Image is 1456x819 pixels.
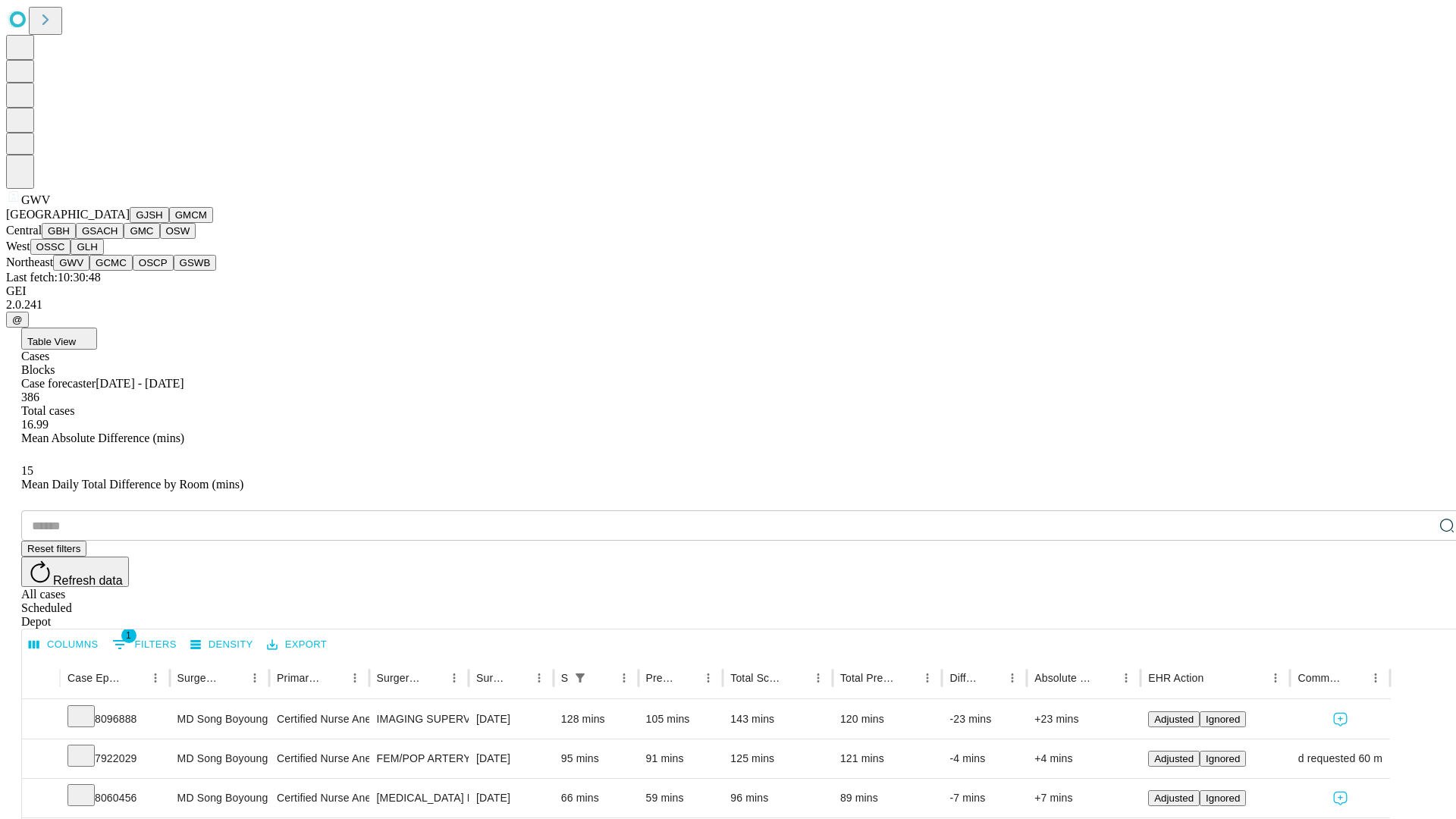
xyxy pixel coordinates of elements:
[6,224,42,237] span: Central
[476,700,546,739] div: [DATE]
[89,255,133,271] button: GCMC
[1365,667,1386,689] button: Menu
[377,739,461,778] div: FEM/POP ARTERY REVASC W/ [MEDICAL_DATA]+[MEDICAL_DATA]
[6,271,101,284] span: Last fetch: 10:30:48
[1289,739,1391,778] span: md requested 60 min
[6,208,130,221] span: [GEOGRAPHIC_DATA]
[1002,667,1023,689] button: Menu
[169,207,213,223] button: GMCM
[377,672,421,684] div: Surgery Name
[21,328,97,350] button: Table View
[30,239,71,255] button: OSSC
[244,667,265,689] button: Menu
[917,667,938,689] button: Menu
[1298,739,1382,778] div: md requested 60 min
[1344,667,1365,689] button: Sort
[561,779,631,817] div: 66 mins
[1154,792,1194,804] span: Adjusted
[6,240,30,253] span: West
[277,700,361,739] div: Certified Nurse Anesthetist
[30,786,52,812] button: Expand
[21,404,74,417] span: Total cases
[1265,667,1286,689] button: Menu
[570,667,591,689] button: Show filters
[1148,672,1203,684] div: EHR Action
[1034,779,1133,817] div: +7 mins
[21,557,129,587] button: Refresh data
[71,239,103,255] button: GLH
[130,207,169,223] button: GJSH
[730,779,825,817] div: 96 mins
[808,667,829,689] button: Menu
[507,667,529,689] button: Sort
[646,779,716,817] div: 59 mins
[676,667,698,689] button: Sort
[96,377,184,390] span: [DATE] - [DATE]
[177,739,262,778] div: MD Song Boyoung Md
[67,700,162,739] div: 8096888
[730,700,825,739] div: 143 mins
[1034,700,1133,739] div: +23 mins
[1154,714,1194,725] span: Adjusted
[1154,753,1194,764] span: Adjusted
[30,707,52,733] button: Expand
[529,667,550,689] button: Menu
[646,672,676,684] div: Predicted In Room Duration
[27,543,80,554] span: Reset filters
[949,700,1019,739] div: -23 mins
[1116,667,1137,689] button: Menu
[223,667,244,689] button: Sort
[6,256,53,268] span: Northeast
[42,223,76,239] button: GBH
[1206,753,1240,764] span: Ignored
[21,193,50,206] span: GWV
[444,667,465,689] button: Menu
[1200,751,1246,767] button: Ignored
[840,700,935,739] div: 120 mins
[53,255,89,271] button: GWV
[277,779,361,817] div: Certified Nurse Anesthetist
[840,779,935,817] div: 89 mins
[949,739,1019,778] div: -4 mins
[124,223,159,239] button: GMC
[67,739,162,778] div: 7922029
[177,700,262,739] div: MD Song Boyoung Md
[1298,672,1341,684] div: Comments
[277,739,361,778] div: Certified Nurse Anesthetist
[949,779,1019,817] div: -7 mins
[21,377,96,390] span: Case forecaster
[21,391,39,403] span: 386
[730,672,785,684] div: Total Scheduled Duration
[67,672,122,684] div: Case Epic Id
[344,667,366,689] button: Menu
[323,667,344,689] button: Sort
[1148,790,1200,806] button: Adjusted
[124,667,145,689] button: Sort
[377,779,461,817] div: [MEDICAL_DATA] PLACEMENT, ABDOMINAL-LOWER EXTREMITY, FIRST ORDER BRANCH
[1200,711,1246,727] button: Ignored
[12,314,23,325] span: @
[30,746,52,773] button: Expand
[476,739,546,778] div: [DATE]
[840,739,935,778] div: 121 mins
[561,739,631,778] div: 95 mins
[174,255,217,271] button: GSWB
[25,633,102,657] button: Select columns
[561,672,568,684] div: Scheduled In Room Duration
[277,672,321,684] div: Primary Service
[121,628,136,643] span: 1
[592,667,613,689] button: Sort
[145,667,166,689] button: Menu
[786,667,808,689] button: Sort
[76,223,124,239] button: GSACH
[177,779,262,817] div: MD Song Boyoung Md
[21,431,184,444] span: Mean Absolute Difference (mins)
[1206,792,1240,804] span: Ignored
[377,700,461,739] div: IMAGING SUPERVISION \T\ INTERPRETATION VISCERAL, SELECTIVE
[108,632,180,657] button: Show filters
[263,633,331,657] button: Export
[476,672,506,684] div: Surgery Date
[613,667,635,689] button: Menu
[21,418,49,431] span: 16.99
[67,779,162,817] div: 8060456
